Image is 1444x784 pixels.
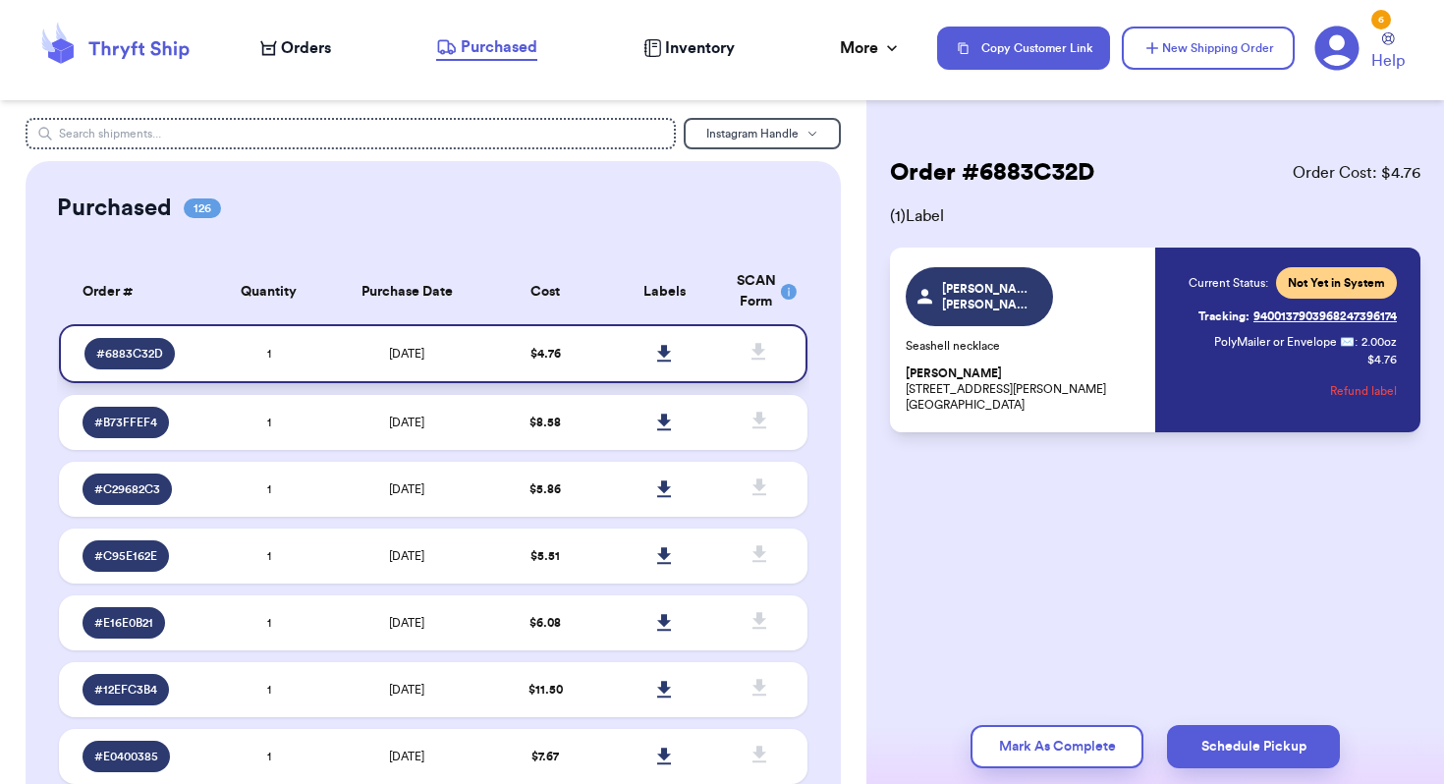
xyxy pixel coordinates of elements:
[267,751,271,762] span: 1
[26,118,675,149] input: Search shipments...
[209,259,329,324] th: Quantity
[529,417,561,428] span: $ 8.58
[389,348,424,360] span: [DATE]
[643,36,735,60] a: Inventory
[436,35,537,61] a: Purchased
[184,198,221,218] span: 126
[485,259,605,324] th: Cost
[971,725,1143,768] button: Mark As Complete
[906,338,1143,354] p: Seashell necklace
[59,259,208,324] th: Order #
[1330,369,1397,413] button: Refund label
[281,36,331,60] span: Orders
[737,271,784,312] div: SCAN Form
[840,36,902,60] div: More
[328,259,485,324] th: Purchase Date
[389,550,424,562] span: [DATE]
[1371,49,1405,73] span: Help
[94,682,157,698] span: # 12EFC3B4
[528,684,563,696] span: $ 11.50
[1314,26,1360,71] a: 6
[529,617,561,629] span: $ 6.08
[389,617,424,629] span: [DATE]
[530,550,560,562] span: $ 5.51
[1361,334,1397,350] span: 2.00 oz
[684,118,841,149] button: Instagram Handle
[1214,336,1355,348] span: PolyMailer or Envelope ✉️
[94,615,153,631] span: # E16E0B21
[94,481,160,497] span: # C29682C3
[1371,10,1391,29] div: 6
[260,36,331,60] a: Orders
[529,483,561,495] span: $ 5.86
[890,204,1420,228] span: ( 1 ) Label
[1288,275,1385,291] span: Not Yet in System
[665,36,735,60] span: Inventory
[461,35,537,59] span: Purchased
[906,365,1143,413] p: [STREET_ADDRESS][PERSON_NAME] [GEOGRAPHIC_DATA]
[906,366,1002,381] span: [PERSON_NAME]
[1293,161,1420,185] span: Order Cost: $ 4.76
[389,684,424,696] span: [DATE]
[94,548,157,564] span: # C95E162E
[530,348,561,360] span: $ 4.76
[1167,725,1340,768] button: Schedule Pickup
[94,415,157,430] span: # B73FFEF4
[937,27,1110,70] button: Copy Customer Link
[267,348,271,360] span: 1
[267,483,271,495] span: 1
[1367,352,1397,367] p: $ 4.76
[389,751,424,762] span: [DATE]
[267,617,271,629] span: 1
[96,346,163,362] span: # 6883C32D
[1122,27,1295,70] button: New Shipping Order
[57,193,172,224] h2: Purchased
[706,128,799,140] span: Instagram Handle
[94,749,158,764] span: # E0400385
[1189,275,1268,291] span: Current Status:
[267,550,271,562] span: 1
[1198,301,1397,332] a: Tracking:9400137903968247396174
[267,684,271,696] span: 1
[531,751,559,762] span: $ 7.67
[1371,32,1405,73] a: Help
[942,281,1035,312] span: [PERSON_NAME].[PERSON_NAME]
[605,259,725,324] th: Labels
[389,417,424,428] span: [DATE]
[267,417,271,428] span: 1
[389,483,424,495] span: [DATE]
[1355,334,1358,350] span: :
[890,157,1094,189] h2: Order # 6883C32D
[1198,308,1250,324] span: Tracking:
